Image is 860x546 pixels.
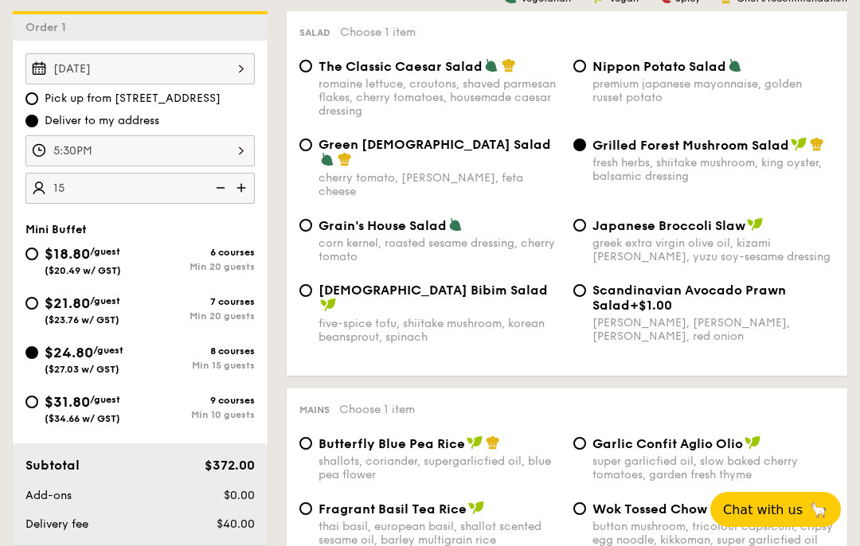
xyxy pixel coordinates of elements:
input: Nippon Potato Saladpremium japanese mayonnaise, golden russet potato [573,60,586,72]
input: Pick up from [STREET_ADDRESS] [25,92,38,105]
span: Chat with us [723,502,803,517]
span: Choose 1 item [339,403,415,416]
span: $0.00 [224,489,255,502]
span: Add-ons [25,489,72,502]
span: ($20.49 w/ GST) [45,265,121,276]
span: ($23.76 w/ GST) [45,314,119,326]
img: icon-vegan.f8ff3823.svg [468,501,484,515]
div: cherry tomato, [PERSON_NAME], feta cheese [319,171,561,198]
div: greek extra virgin olive oil, kizami [PERSON_NAME], yuzu soy-sesame dressing [592,236,835,263]
span: $31.80 [45,393,90,411]
div: premium japanese mayonnaise, golden russet potato [592,77,835,104]
input: $21.80/guest($23.76 w/ GST)7 coursesMin 20 guests [25,297,38,310]
input: Event date [25,53,255,84]
span: Order 1 [25,21,72,34]
span: ($27.03 w/ GST) [45,364,119,375]
input: Japanese Broccoli Slawgreek extra virgin olive oil, kizami [PERSON_NAME], yuzu soy-sesame dressing [573,219,586,232]
div: super garlicfied oil, slow baked cherry tomatoes, garden fresh thyme [592,454,835,482]
img: icon-chef-hat.a58ddaea.svg [338,152,352,166]
img: icon-reduce.1d2dbef1.svg [207,173,231,203]
span: Delivery fee [25,517,88,531]
img: icon-vegetarian.fe4039eb.svg [484,58,498,72]
button: Chat with us🦙 [710,492,841,527]
span: $40.00 [217,517,255,531]
span: Nippon Potato Salad [592,59,726,74]
input: Green [DEMOGRAPHIC_DATA] Saladcherry tomato, [PERSON_NAME], feta cheese [299,138,312,151]
div: 8 courses [140,345,255,357]
div: Min 20 guests [140,261,255,272]
span: Butterfly Blue Pea Rice [319,436,465,451]
span: $18.80 [45,245,90,263]
img: icon-vegan.f8ff3823.svg [320,298,336,312]
span: /guest [93,345,123,356]
img: icon-chef-hat.a58ddaea.svg [810,137,824,151]
span: 🦙 [809,501,828,519]
span: Salad [299,27,330,38]
span: Garlic Confit Aglio Olio [592,436,743,451]
div: five-spice tofu, shiitake mushroom, korean beansprout, spinach [319,317,561,344]
span: Mains [299,404,330,415]
div: Min 10 guests [140,409,255,420]
input: [DEMOGRAPHIC_DATA] Bibim Saladfive-spice tofu, shiitake mushroom, korean beansprout, spinach [299,284,312,297]
input: Fragrant Basil Tea Ricethai basil, european basil, shallot scented sesame oil, barley multigrain ... [299,502,312,515]
span: /guest [90,295,120,306]
img: icon-vegan.f8ff3823.svg [467,435,483,450]
div: corn kernel, roasted sesame dressing, cherry tomato [319,236,561,263]
input: $31.80/guest($34.66 w/ GST)9 coursesMin 10 guests [25,396,38,408]
span: Choose 1 item [340,25,416,39]
span: Scandinavian Avocado Prawn Salad [592,283,786,313]
div: [PERSON_NAME], [PERSON_NAME], [PERSON_NAME], red onion [592,316,835,343]
img: icon-add.58712e84.svg [231,173,255,203]
input: Scandinavian Avocado Prawn Salad+$1.00[PERSON_NAME], [PERSON_NAME], [PERSON_NAME], red onion [573,284,586,297]
input: Event time [25,135,255,166]
span: Pick up from [STREET_ADDRESS] [45,91,221,107]
div: fresh herbs, shiitake mushroom, king oyster, balsamic dressing [592,156,835,183]
img: icon-vegetarian.fe4039eb.svg [448,217,463,232]
img: icon-vegan.f8ff3823.svg [745,435,760,450]
span: $372.00 [205,458,255,473]
span: Mini Buffet [25,223,87,236]
input: Grilled Forest Mushroom Saladfresh herbs, shiitake mushroom, king oyster, balsamic dressing [573,138,586,151]
div: 7 courses [140,296,255,307]
input: Grain's House Saladcorn kernel, roasted sesame dressing, cherry tomato [299,219,312,232]
span: Grain's House Salad [319,218,447,233]
span: Deliver to my address [45,113,159,129]
span: /guest [90,394,120,405]
img: icon-vegan.f8ff3823.svg [791,137,807,151]
span: ($34.66 w/ GST) [45,413,120,424]
span: Grilled Forest Mushroom Salad [592,138,789,153]
span: $24.80 [45,344,93,361]
span: $21.80 [45,294,90,312]
input: Wok Tossed Chow Meinbutton mushroom, tricolour capsicum, cripsy egg noodle, kikkoman, super garli... [573,502,586,515]
img: icon-vegetarian.fe4039eb.svg [320,152,334,166]
span: Green [DEMOGRAPHIC_DATA] Salad [319,137,551,152]
div: Min 20 guests [140,310,255,322]
span: Wok Tossed Chow Mein [592,501,741,517]
span: The Classic Caesar Salad [319,59,483,74]
input: Garlic Confit Aglio Oliosuper garlicfied oil, slow baked cherry tomatoes, garden fresh thyme [573,437,586,450]
span: Subtotal [25,458,80,473]
img: icon-vegetarian.fe4039eb.svg [728,58,742,72]
span: Fragrant Basil Tea Rice [319,501,467,517]
input: $18.80/guest($20.49 w/ GST)6 coursesMin 20 guests [25,248,38,260]
img: icon-vegan.f8ff3823.svg [747,217,763,232]
input: Butterfly Blue Pea Riceshallots, coriander, supergarlicfied oil, blue pea flower [299,437,312,450]
div: romaine lettuce, croutons, shaved parmesan flakes, cherry tomatoes, housemade caesar dressing [319,77,561,118]
div: 9 courses [140,395,255,406]
span: Japanese Broccoli Slaw [592,218,745,233]
div: 6 courses [140,247,255,258]
span: /guest [90,246,120,257]
div: shallots, coriander, supergarlicfied oil, blue pea flower [319,454,561,482]
input: The Classic Caesar Saladromaine lettuce, croutons, shaved parmesan flakes, cherry tomatoes, house... [299,60,312,72]
input: $24.80/guest($27.03 w/ GST)8 coursesMin 15 guests [25,346,38,359]
div: Min 15 guests [140,360,255,371]
span: [DEMOGRAPHIC_DATA] Bibim Salad [319,283,548,298]
input: Deliver to my address [25,115,38,127]
img: icon-chef-hat.a58ddaea.svg [486,435,500,450]
span: +$1.00 [630,298,672,313]
img: icon-chef-hat.a58ddaea.svg [502,58,516,72]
